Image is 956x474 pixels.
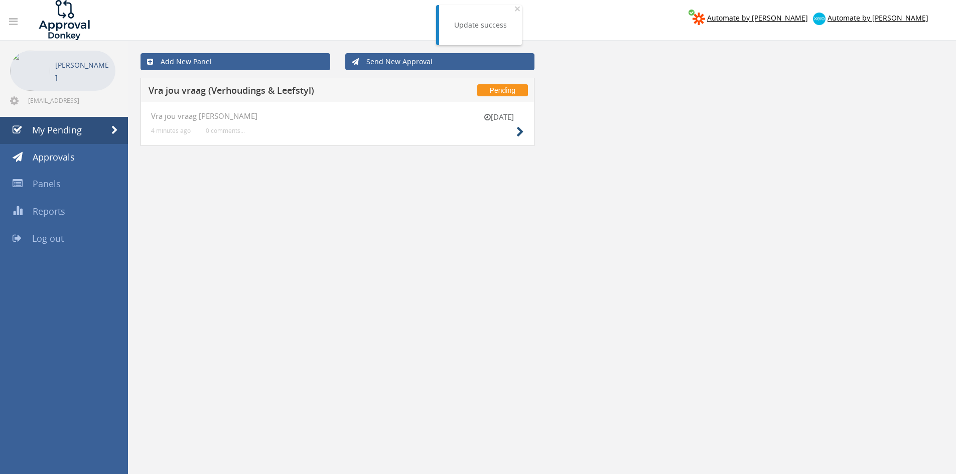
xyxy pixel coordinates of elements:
[33,178,61,190] span: Panels
[477,84,528,96] span: Pending
[693,13,705,25] img: zapier-logomark.png
[707,13,808,23] span: Automate by [PERSON_NAME]
[345,53,535,70] a: Send New Approval
[474,112,524,122] small: [DATE]
[813,13,826,25] img: xero-logo.png
[141,53,330,70] a: Add New Panel
[32,124,82,136] span: My Pending
[33,205,65,217] span: Reports
[149,86,413,98] h5: Vra jou vraag (Verhoudings & Leefstyl)
[55,59,110,84] p: [PERSON_NAME]
[32,232,64,244] span: Log out
[151,112,524,120] h4: Vra jou vraag [PERSON_NAME]
[454,20,507,30] div: Update success
[206,127,245,134] small: 0 comments...
[514,2,520,16] span: ×
[33,151,75,163] span: Approvals
[151,127,191,134] small: 4 minutes ago
[828,13,928,23] span: Automate by [PERSON_NAME]
[28,96,113,104] span: [EMAIL_ADDRESS][DOMAIN_NAME]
